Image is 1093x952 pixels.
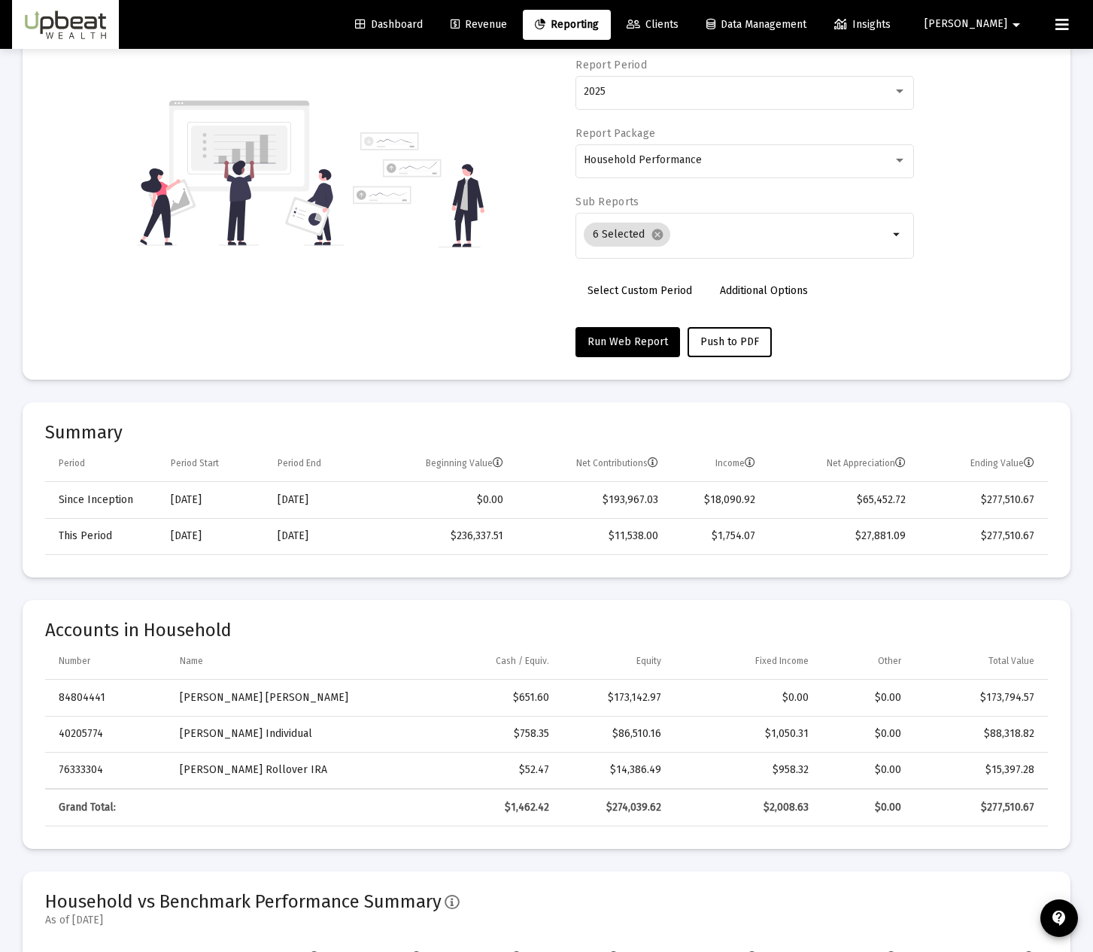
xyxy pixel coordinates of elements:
mat-icon: arrow_drop_down [1007,10,1025,40]
div: $0.00 [830,800,902,815]
span: Run Web Report [587,335,668,348]
div: $651.60 [424,690,549,705]
div: Net Appreciation [827,457,906,469]
td: Column Period [45,446,160,482]
div: $14,386.49 [570,763,661,778]
div: $0.00 [830,763,902,778]
mat-card-subtitle: As of [DATE] [45,913,460,928]
div: Cash / Equiv. [496,655,549,667]
div: Net Contributions [576,457,658,469]
mat-chip-list: Selection [584,220,888,250]
td: This Period [45,518,160,554]
button: Push to PDF [688,327,772,357]
div: $1,462.42 [424,800,549,815]
span: Push to PDF [700,335,759,348]
img: reporting-alt [353,132,484,247]
td: [PERSON_NAME] [PERSON_NAME] [169,680,414,716]
div: $2,008.63 [682,800,809,815]
div: $15,397.28 [922,763,1034,778]
td: $0.00 [368,482,514,518]
td: Column Ending Value [916,446,1048,482]
td: $18,090.92 [669,482,766,518]
td: $277,510.67 [916,518,1048,554]
a: Data Management [694,10,818,40]
td: $11,538.00 [514,518,669,554]
span: [PERSON_NAME] [924,18,1007,31]
div: [DATE] [278,493,357,508]
div: [DATE] [171,529,257,544]
button: Run Web Report [575,327,680,357]
div: $274,039.62 [570,800,661,815]
td: 40205774 [45,716,169,752]
div: Period Start [171,457,219,469]
button: [PERSON_NAME] [906,9,1043,39]
td: Column Other [819,644,912,680]
a: Revenue [439,10,519,40]
div: $88,318.82 [922,726,1034,741]
label: Report Package [575,127,655,140]
div: $173,794.57 [922,690,1034,705]
mat-chip: 6 Selected [584,223,670,247]
div: $0.00 [830,726,902,741]
mat-card-title: Accounts in Household [45,623,1048,638]
td: Column Beginning Value [368,446,514,482]
div: Ending Value [970,457,1034,469]
div: Period [59,457,85,469]
div: $277,510.67 [922,800,1034,815]
div: Fixed Income [755,655,809,667]
a: Insights [822,10,903,40]
a: Dashboard [343,10,435,40]
td: Column Net Contributions [514,446,669,482]
span: Dashboard [355,18,423,31]
div: $0.00 [830,690,902,705]
td: Column Fixed Income [672,644,819,680]
span: Reporting [535,18,599,31]
td: [PERSON_NAME] Rollover IRA [169,752,414,788]
td: Column Number [45,644,169,680]
div: $958.32 [682,763,809,778]
span: Clients [627,18,679,31]
td: $65,452.72 [766,482,916,518]
td: 76333304 [45,752,169,788]
div: Equity [636,655,661,667]
div: $758.35 [424,726,549,741]
div: Data grid [45,446,1048,555]
span: Additional Options [720,284,808,297]
div: Data grid [45,644,1048,826]
td: Column Cash / Equiv. [414,644,560,680]
mat-icon: cancel [651,228,664,241]
label: Report Period [575,59,647,71]
td: Column Equity [560,644,672,680]
img: Dashboard [23,10,108,40]
div: Income [715,457,755,469]
td: Column Net Appreciation [766,446,916,482]
div: Beginning Value [426,457,503,469]
a: Reporting [523,10,611,40]
td: $193,967.03 [514,482,669,518]
mat-card-title: Summary [45,425,1048,440]
td: $236,337.51 [368,518,514,554]
td: Column Total Value [912,644,1048,680]
span: Household Performance [584,153,702,166]
div: $86,510.16 [570,726,661,741]
div: Number [59,655,90,667]
td: $1,754.07 [669,518,766,554]
div: $52.47 [424,763,549,778]
div: $0.00 [682,690,809,705]
td: 84804441 [45,680,169,716]
span: Select Custom Period [587,284,692,297]
td: [PERSON_NAME] Individual [169,716,414,752]
div: [DATE] [278,529,357,544]
div: $1,050.31 [682,726,809,741]
div: Grand Total: [59,800,159,815]
label: Sub Reports [575,196,639,208]
span: 2025 [584,85,606,98]
span: Revenue [451,18,507,31]
img: reporting [137,99,344,247]
div: Period End [278,457,321,469]
span: Insights [834,18,891,31]
td: Column Period End [267,446,368,482]
td: Since Inception [45,482,160,518]
div: [DATE] [171,493,257,508]
td: Column Name [169,644,414,680]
